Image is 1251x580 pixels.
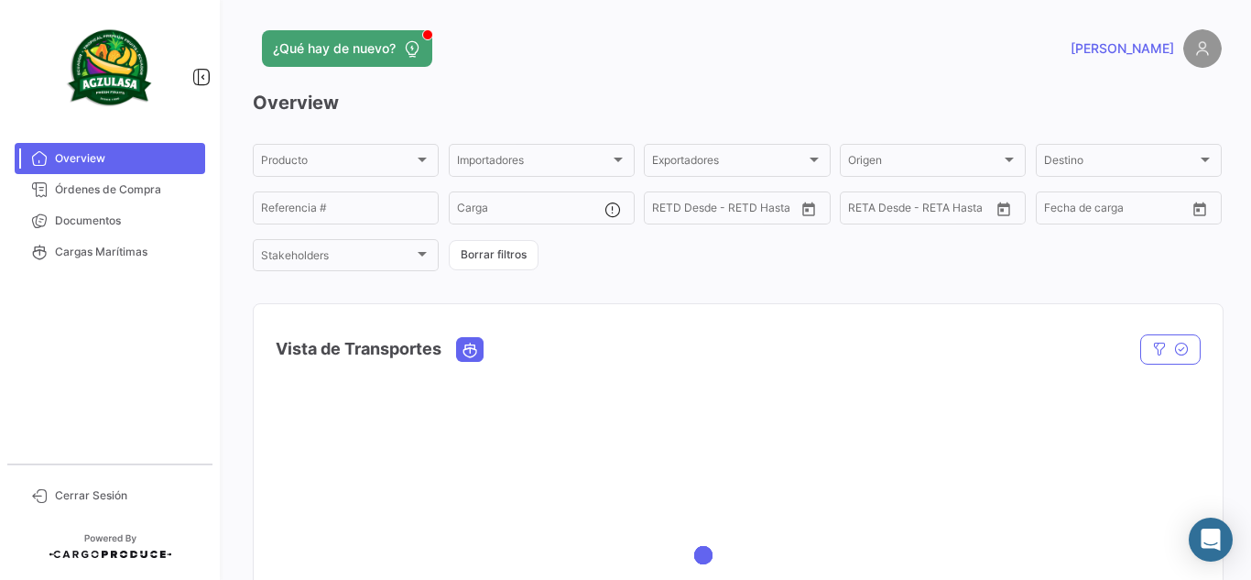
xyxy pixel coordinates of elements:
span: Cargas Marítimas [55,244,198,260]
a: Overview [15,143,205,174]
img: placeholder-user.png [1183,29,1222,68]
input: Hasta [1090,204,1158,217]
div: Abrir Intercom Messenger [1189,518,1233,562]
span: Órdenes de Compra [55,181,198,198]
span: Producto [261,157,414,170]
a: Cargas Marítimas [15,236,205,268]
input: Hasta [698,204,766,217]
span: Destino [1044,157,1197,170]
h3: Overview [253,90,1222,115]
button: Open calendar [1186,195,1213,223]
a: Órdenes de Compra [15,174,205,205]
img: agzulasa-logo.png [64,22,156,114]
input: Hasta [894,204,962,217]
span: Cerrar Sesión [55,487,198,504]
span: Documentos [55,213,198,229]
button: Borrar filtros [449,240,538,270]
input: Desde [848,204,881,217]
h4: Vista de Transportes [276,336,441,362]
span: [PERSON_NAME] [1071,39,1174,58]
span: Origen [848,157,1001,170]
button: Open calendar [990,195,1017,223]
span: Stakeholders [261,252,414,265]
span: Overview [55,150,198,167]
span: ¿Qué hay de nuevo? [273,39,396,58]
span: Exportadores [652,157,805,170]
a: Documentos [15,205,205,236]
input: Desde [1044,204,1077,217]
button: ¿Qué hay de nuevo? [262,30,432,67]
input: Desde [652,204,685,217]
button: Open calendar [795,195,822,223]
button: Ocean [457,338,483,361]
span: Importadores [457,157,610,170]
